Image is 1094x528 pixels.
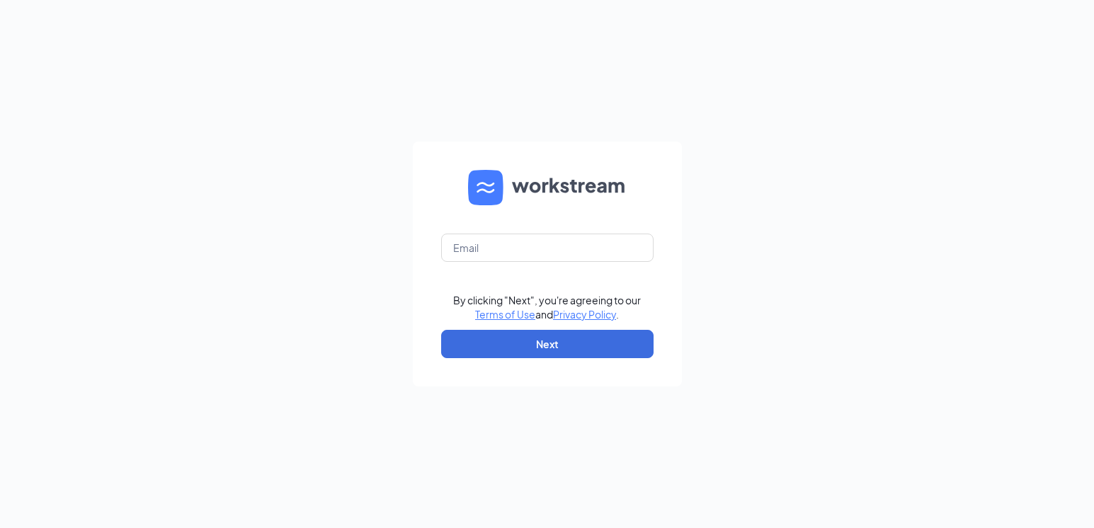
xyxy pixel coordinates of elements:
[553,308,616,321] a: Privacy Policy
[453,293,641,321] div: By clicking "Next", you're agreeing to our and .
[468,170,627,205] img: WS logo and Workstream text
[475,308,535,321] a: Terms of Use
[441,330,654,358] button: Next
[441,234,654,262] input: Email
